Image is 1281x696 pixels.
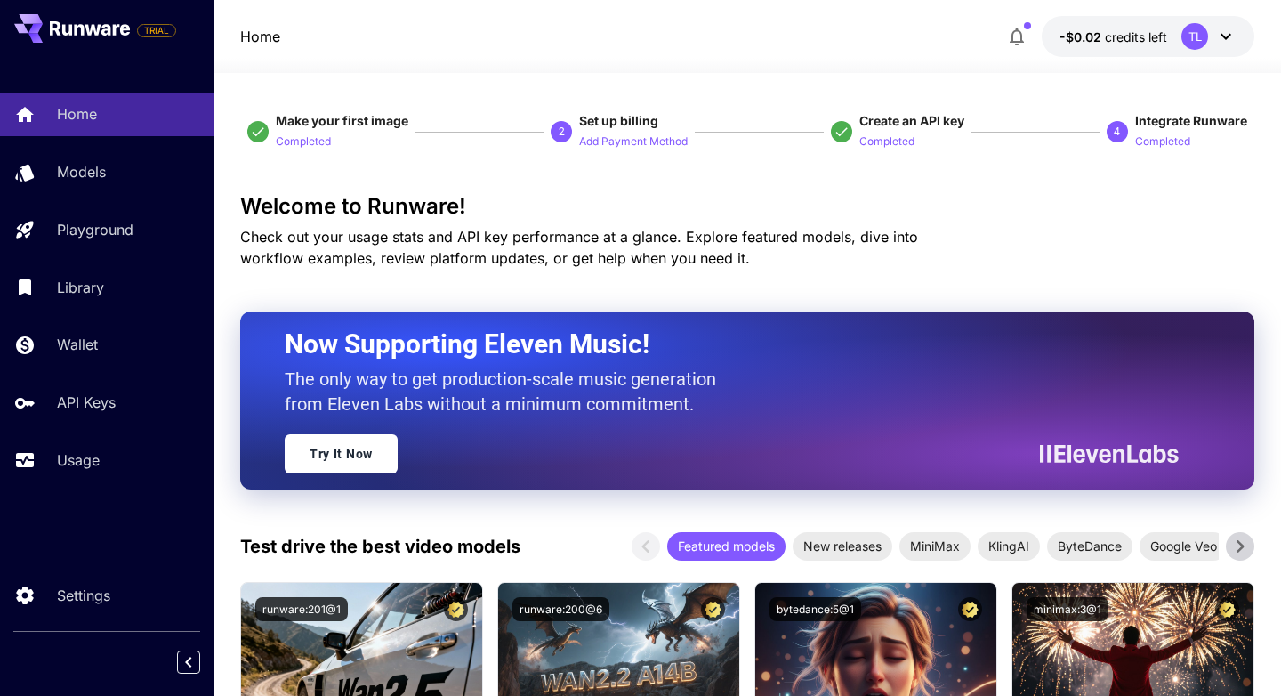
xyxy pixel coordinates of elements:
[1059,29,1105,45] span: -$0.02
[276,130,331,151] button: Completed
[978,532,1040,561] div: KlingAI
[57,161,106,182] p: Models
[240,194,1254,219] h3: Welcome to Runware!
[57,585,110,606] p: Settings
[1059,28,1167,46] div: -$0.0192
[793,538,892,556] span: New releases
[190,646,213,678] div: Collapse sidebar
[255,597,348,621] button: runware:201@1
[1135,134,1190,150] p: Completed
[57,103,97,125] p: Home
[240,26,280,47] nav: breadcrumb
[285,367,729,417] p: The only way to get production-scale music generation from Eleven Labs without a minimum commitment.
[1135,113,1247,128] span: Integrate Runware
[978,538,1040,556] span: KlingAI
[1140,532,1228,561] div: Google Veo
[1042,16,1254,57] button: -$0.0192TL
[579,134,688,150] p: Add Payment Method
[57,449,100,471] p: Usage
[1027,597,1108,621] button: minimax:3@1
[701,597,725,621] button: Certified Model – Vetted for best performance and includes a commercial license.
[1047,538,1132,556] span: ByteDance
[899,538,971,556] span: MiniMax
[444,597,468,621] button: Certified Model – Vetted for best performance and includes a commercial license.
[276,134,331,150] p: Completed
[240,26,280,47] a: Home
[958,597,982,621] button: Certified Model – Vetted for best performance and includes a commercial license.
[667,532,786,561] div: Featured models
[57,219,133,240] p: Playground
[57,334,98,355] p: Wallet
[57,392,116,413] p: API Keys
[1114,124,1120,140] p: 4
[769,597,861,621] button: bytedance:5@1
[579,113,658,128] span: Set up billing
[559,124,565,140] p: 2
[57,277,104,298] p: Library
[793,532,892,561] div: New releases
[1105,29,1167,45] span: credits left
[1215,597,1239,621] button: Certified Model – Vetted for best performance and includes a commercial license.
[285,328,1165,361] h2: Now Supporting Eleven Music!
[1047,532,1132,561] div: ByteDance
[859,113,964,128] span: Create an API key
[240,533,520,560] p: Test drive the best video models
[276,113,408,128] span: Make your first image
[138,24,175,37] span: TRIAL
[512,597,609,621] button: runware:200@6
[1140,538,1228,556] span: Google Veo
[1181,23,1208,50] div: TL
[859,134,914,150] p: Completed
[137,20,176,41] span: Add your payment card to enable full platform functionality.
[667,538,786,556] span: Featured models
[177,651,200,674] button: Collapse sidebar
[579,130,688,151] button: Add Payment Method
[240,228,918,267] span: Check out your usage stats and API key performance at a glance. Explore featured models, dive int...
[859,130,914,151] button: Completed
[899,532,971,561] div: MiniMax
[285,434,398,473] a: Try It Now
[1135,130,1190,151] button: Completed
